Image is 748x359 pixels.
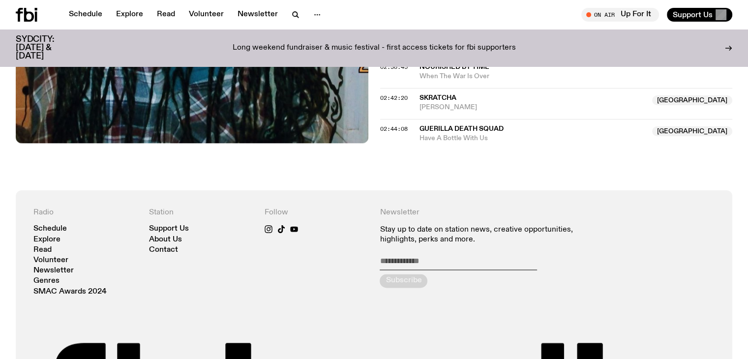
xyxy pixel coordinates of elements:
[149,236,182,243] a: About Us
[149,225,189,233] a: Support Us
[652,126,732,136] span: [GEOGRAPHIC_DATA]
[419,103,647,112] span: [PERSON_NAME]
[380,225,599,244] p: Stay up to date on station news, creative opportunities, highlights, perks and more.
[232,8,284,22] a: Newsletter
[110,8,149,22] a: Explore
[652,95,732,105] span: [GEOGRAPHIC_DATA]
[380,208,599,217] h4: Newsletter
[151,8,181,22] a: Read
[33,267,74,274] a: Newsletter
[233,44,516,53] p: Long weekend fundraiser & music festival - first access tickets for fbi supporters
[149,246,178,254] a: Contact
[33,288,107,296] a: SMAC Awards 2024
[149,208,253,217] h4: Station
[380,125,408,133] span: 02:44:08
[667,8,732,22] button: Support Us
[33,277,60,285] a: Genres
[33,236,60,243] a: Explore
[581,8,659,22] button: On AirUp For It
[33,225,67,233] a: Schedule
[33,246,52,254] a: Read
[33,208,137,217] h4: Radio
[419,94,456,101] span: Skratcha
[419,63,489,70] span: Nourished By Time
[380,94,408,102] span: 02:42:20
[419,125,504,132] span: Guerilla Death Squad
[16,35,79,60] h3: SYDCITY: [DATE] & [DATE]
[265,208,368,217] h4: Follow
[673,10,713,19] span: Support Us
[33,257,68,264] a: Volunteer
[183,8,230,22] a: Volunteer
[380,63,408,71] span: 02:38:45
[380,274,427,288] button: Subscribe
[63,8,108,22] a: Schedule
[419,134,647,143] span: Have A Bottle With Us
[419,72,733,81] span: When The War Is Over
